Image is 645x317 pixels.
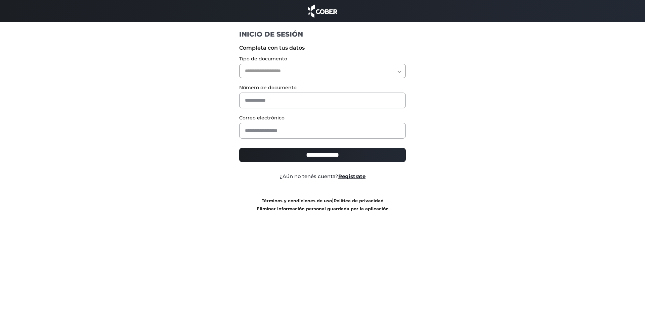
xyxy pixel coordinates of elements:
h1: INICIO DE SESIÓN [239,30,406,39]
a: Eliminar información personal guardada por la aplicación [257,206,389,211]
label: Tipo de documento [239,55,406,62]
label: Completa con tus datos [239,44,406,52]
label: Correo electrónico [239,114,406,121]
div: | [234,197,411,213]
a: Política de privacidad [334,198,384,203]
a: Registrate [338,173,365,179]
img: cober_marca.png [306,3,339,18]
label: Número de documento [239,84,406,91]
a: Términos y condiciones de uso [262,198,332,203]
div: ¿Aún no tenés cuenta? [234,173,411,180]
